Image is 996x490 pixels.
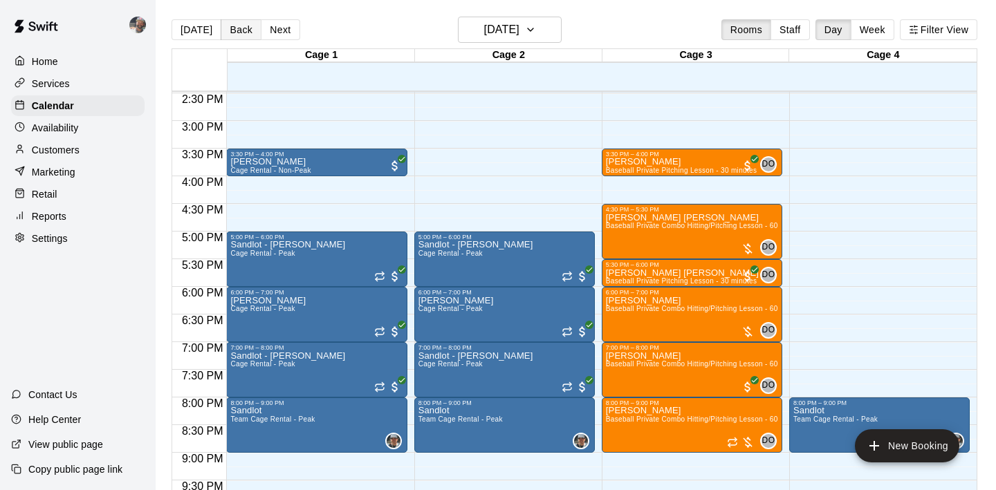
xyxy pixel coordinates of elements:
div: 8:00 PM – 9:00 PM [230,399,403,406]
span: 3:30 PM [178,149,227,160]
span: 8:30 PM [178,425,227,437]
a: Calendar [11,95,145,116]
span: Dave Osteen [766,433,777,449]
p: Retail [32,187,57,201]
div: 3:30 PM – 4:00 PM: Jeffry Carter [602,149,782,176]
span: DO [762,158,775,171]
span: Baseball Private Pitching Lesson - 30 minutes [606,167,757,174]
span: 3:00 PM [178,121,227,133]
p: Services [32,77,70,91]
a: Marketing [11,162,145,182]
div: 5:30 PM – 6:00 PM: Cooper Johnston [602,259,782,287]
span: All customers have paid [575,325,589,339]
div: 8:00 PM – 9:00 PM [606,399,778,406]
div: Dave Osteen [760,377,777,394]
button: Day [815,19,851,40]
span: Cage Rental - Peak [230,305,295,312]
div: Cage 1 [228,49,415,62]
div: 6:00 PM – 7:00 PM [606,289,778,296]
p: Home [32,55,58,68]
span: DO [762,323,775,337]
span: 8:00 PM [178,397,227,409]
span: Cage Rental - Peak [230,360,295,368]
button: Filter View [900,19,977,40]
span: Baseball Private Combo Hitting/Pitching Lesson - 60 minutes [606,415,806,423]
span: Cage Rental - Peak [418,305,483,312]
button: [DATE] [172,19,221,40]
span: Recurring event [562,271,573,282]
div: Adam Broyles [573,433,589,449]
span: Recurring event [374,381,385,393]
span: DO [762,379,775,393]
div: 8:00 PM – 9:00 PM [793,399,966,406]
img: Adam Broyles [574,434,588,448]
button: add [855,429,959,462]
span: Adam Broyles [391,433,402,449]
p: Contact Us [28,388,77,402]
div: Cage 3 [602,49,790,62]
div: Cage 4 [789,49,977,62]
div: 7:00 PM – 8:00 PM: Sandlot - Cristy [414,342,595,397]
span: Cage Rental - Peak [418,249,483,257]
div: 7:00 PM – 8:00 PM [230,344,403,351]
span: 5:30 PM [178,259,227,271]
div: Dave Osteen [760,239,777,256]
a: Settings [11,228,145,249]
div: 7:00 PM – 8:00 PM [606,344,778,351]
span: 7:30 PM [178,370,227,381]
span: Dave Osteen [766,239,777,256]
div: 8:00 PM – 9:00 PM: Baseball Private Combo Hitting/Pitching Lesson - 60 minutes [602,397,782,453]
span: Recurring event [374,326,385,337]
span: Cage Rental - Peak [230,249,295,257]
a: Availability [11,117,145,138]
span: All customers have paid [388,159,402,173]
div: 6:00 PM – 7:00 PM: Charlie Clapp [602,287,782,342]
div: 6:00 PM – 7:00 PM: Sandlot - Hadley [414,287,595,342]
div: 8:00 PM – 9:00 PM [418,399,591,406]
div: Cage 2 [415,49,602,62]
button: Next [261,19,299,40]
span: 6:30 PM [178,314,227,326]
div: 8:00 PM – 9:00 PM: Sandlot [414,397,595,453]
div: 5:00 PM – 6:00 PM [418,234,591,241]
span: 7:00 PM [178,342,227,354]
p: Marketing [32,165,75,179]
img: Trent Hadley [129,17,146,33]
h6: [DATE] [484,20,519,39]
p: Availability [32,121,79,135]
a: Customers [11,140,145,160]
div: 6:00 PM – 7:00 PM: Sandlot - Hadley [226,287,407,342]
div: 8:00 PM – 9:00 PM: Sandlot [226,397,407,453]
div: Services [11,73,145,94]
button: Back [221,19,261,40]
div: 7:00 PM – 8:00 PM: Sandlot - Cristy [226,342,407,397]
div: 6:00 PM – 7:00 PM [418,289,591,296]
button: [DATE] [458,17,562,43]
p: Customers [32,143,80,157]
span: All customers have paid [741,159,755,173]
div: 3:30 PM – 4:00 PM [606,151,778,158]
div: Dave Osteen [760,433,777,449]
span: DO [762,268,775,282]
span: Dave Osteen [766,156,777,173]
span: 2:30 PM [178,93,227,105]
span: 5:00 PM [178,232,227,243]
div: Adam Broyles [385,433,402,449]
p: Copy public page link [28,462,122,476]
button: Rooms [721,19,771,40]
span: Dave Osteen [766,322,777,339]
span: Dave Osteen [766,377,777,394]
a: Retail [11,184,145,205]
div: Trent Hadley [127,11,156,39]
span: Recurring event [727,437,738,448]
img: Adam Broyles [387,434,400,448]
div: 5:00 PM – 6:00 PM: Sandlot - Elkins [226,232,407,287]
span: All customers have paid [388,270,402,283]
p: Help Center [28,413,81,426]
span: 4:00 PM [178,176,227,188]
button: Staff [771,19,810,40]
